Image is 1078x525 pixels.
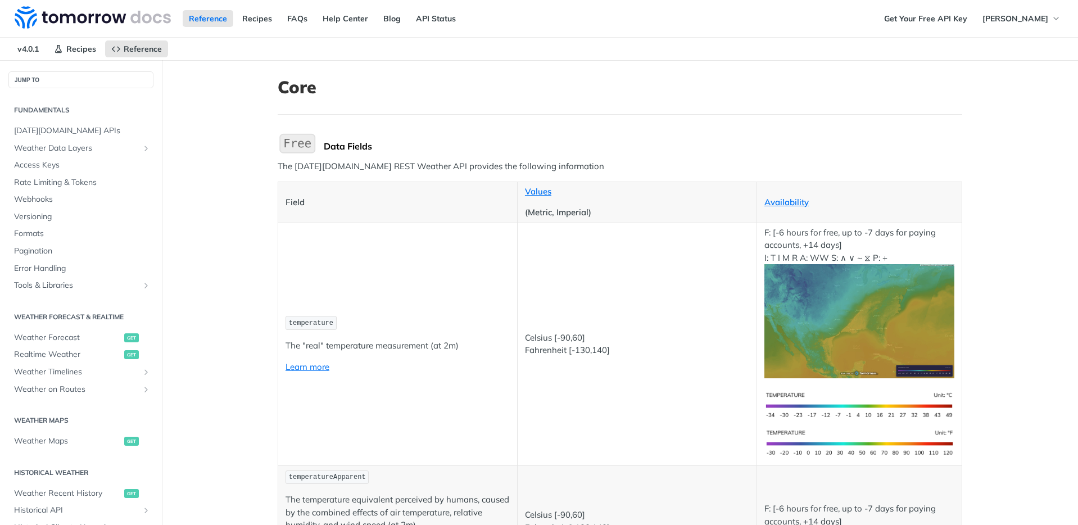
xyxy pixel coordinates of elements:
[278,160,962,173] p: The [DATE][DOMAIN_NAME] REST Weather API provides the following information
[8,346,153,363] a: Realtime Weatherget
[8,381,153,398] a: Weather on RoutesShow subpages for Weather on Routes
[8,174,153,191] a: Rate Limiting & Tokens
[764,437,954,447] span: Expand image
[410,10,462,27] a: API Status
[8,225,153,242] a: Formats
[525,332,749,357] p: Celsius [-90,60] Fahrenheit [-130,140]
[286,361,329,372] a: Learn more
[14,436,121,447] span: Weather Maps
[14,246,151,257] span: Pagination
[377,10,407,27] a: Blog
[14,160,151,171] span: Access Keys
[142,281,151,290] button: Show subpages for Tools & Libraries
[278,77,962,97] h1: Core
[8,260,153,277] a: Error Handling
[14,332,121,343] span: Weather Forecast
[8,123,153,139] a: [DATE][DOMAIN_NAME] APIs
[525,186,551,197] a: Values
[14,263,151,274] span: Error Handling
[764,424,954,462] img: temperature-us
[14,505,139,516] span: Historical API
[14,280,139,291] span: Tools & Libraries
[14,228,151,239] span: Formats
[324,141,962,152] div: Data Fields
[8,209,153,225] a: Versioning
[142,385,151,394] button: Show subpages for Weather on Routes
[15,6,171,29] img: Tomorrow.io Weather API Docs
[8,329,153,346] a: Weather Forecastget
[14,366,139,378] span: Weather Timelines
[124,44,162,54] span: Reference
[8,312,153,322] h2: Weather Forecast & realtime
[8,157,153,174] a: Access Keys
[764,399,954,410] span: Expand image
[8,277,153,294] a: Tools & LibrariesShow subpages for Tools & Libraries
[142,144,151,153] button: Show subpages for Weather Data Layers
[142,368,151,377] button: Show subpages for Weather Timelines
[8,502,153,519] a: Historical APIShow subpages for Historical API
[316,10,374,27] a: Help Center
[14,211,151,223] span: Versioning
[764,264,954,378] img: temperature
[8,243,153,260] a: Pagination
[8,191,153,208] a: Webhooks
[142,506,151,515] button: Show subpages for Historical API
[764,227,954,378] p: F: [-6 hours for free, up to -7 days for paying accounts, +14 days] I: T I M R A: WW S: ∧ ∨ ~ ⧖ P: +
[286,340,510,352] p: The "real" temperature measurement (at 2m)
[124,437,139,446] span: get
[14,194,151,205] span: Webhooks
[66,44,96,54] span: Recipes
[14,384,139,395] span: Weather on Routes
[105,40,168,57] a: Reference
[8,468,153,478] h2: Historical Weather
[8,105,153,115] h2: Fundamentals
[8,140,153,157] a: Weather Data LayersShow subpages for Weather Data Layers
[183,10,233,27] a: Reference
[14,177,151,188] span: Rate Limiting & Tokens
[286,316,337,330] code: temperature
[14,349,121,360] span: Realtime Weather
[764,315,954,326] span: Expand image
[48,40,102,57] a: Recipes
[8,485,153,502] a: Weather Recent Historyget
[124,333,139,342] span: get
[124,350,139,359] span: get
[764,197,809,207] a: Availability
[14,143,139,154] span: Weather Data Layers
[764,387,954,424] img: temperature-si
[124,489,139,498] span: get
[286,196,510,209] p: Field
[8,433,153,450] a: Weather Mapsget
[236,10,278,27] a: Recipes
[14,125,151,137] span: [DATE][DOMAIN_NAME] APIs
[976,10,1067,27] button: [PERSON_NAME]
[8,71,153,88] button: JUMP TO
[8,415,153,426] h2: Weather Maps
[14,488,121,499] span: Weather Recent History
[878,10,973,27] a: Get Your Free API Key
[982,13,1048,24] span: [PERSON_NAME]
[11,40,45,57] span: v4.0.1
[286,470,369,485] code: temperatureApparent
[525,206,749,219] p: (Metric, Imperial)
[8,364,153,381] a: Weather TimelinesShow subpages for Weather Timelines
[281,10,314,27] a: FAQs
